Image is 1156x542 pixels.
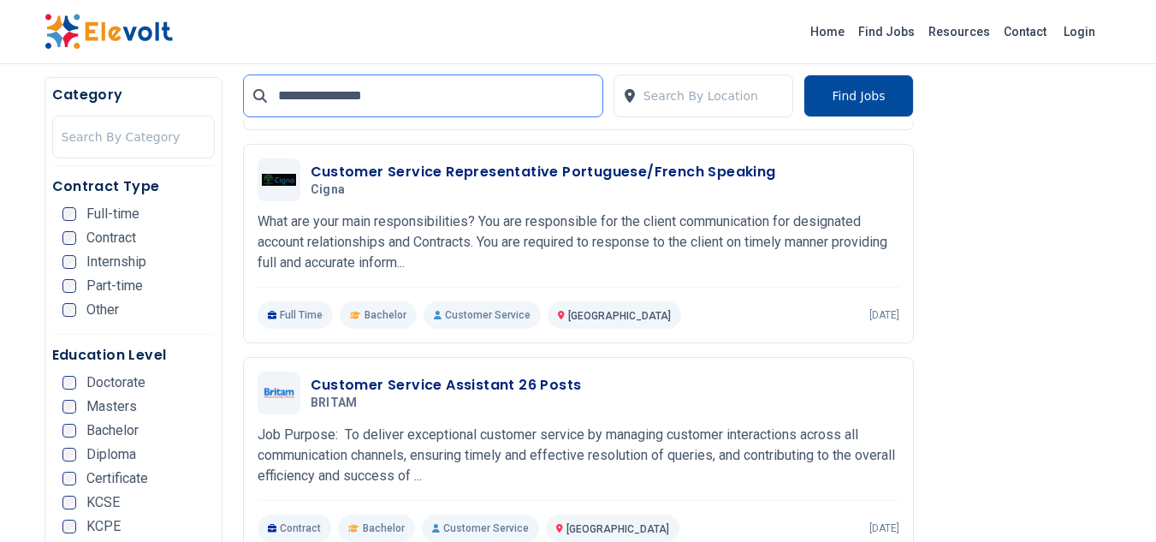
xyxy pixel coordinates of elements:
[62,231,76,245] input: Contract
[258,372,899,542] a: BRITAMCustomer Service Assistant 26 PostsBRITAMJob Purpose: To deliver exceptional customer servi...
[86,496,120,509] span: KCSE
[365,308,406,322] span: Bachelor
[86,303,119,317] span: Other
[44,14,173,50] img: Elevolt
[568,310,671,322] span: [GEOGRAPHIC_DATA]
[262,174,296,186] img: Cigna
[262,388,296,399] img: BRITAM
[62,376,76,390] input: Doctorate
[311,162,776,182] h3: Customer Service Representative Portuguese/French Speaking
[258,425,899,486] p: Job Purpose: To deliver exceptional customer service by managing customer interactions across all...
[86,231,136,245] span: Contract
[52,345,215,366] h5: Education Level
[869,521,899,535] p: [DATE]
[311,182,346,198] span: Cigna
[62,448,76,462] input: Diploma
[52,85,215,105] h5: Category
[1053,15,1106,49] a: Login
[311,396,358,411] span: BRITAM
[86,448,136,462] span: Diploma
[62,279,76,293] input: Part-time
[922,18,997,45] a: Resources
[86,400,137,414] span: Masters
[424,301,541,329] p: Customer Service
[86,472,148,485] span: Certificate
[62,424,76,438] input: Bachelor
[422,515,539,542] p: Customer Service
[86,279,143,293] span: Part-time
[566,523,669,535] span: [GEOGRAPHIC_DATA]
[258,158,899,329] a: CignaCustomer Service Representative Portuguese/French SpeakingCignaWhat are your main responsibi...
[803,74,913,117] button: Find Jobs
[258,211,899,273] p: What are your main responsibilities? You are responsible for the client communication for designa...
[86,376,145,390] span: Doctorate
[62,255,76,269] input: Internship
[86,207,139,221] span: Full-time
[803,18,851,45] a: Home
[997,18,1053,45] a: Contact
[62,400,76,414] input: Masters
[86,424,139,438] span: Bachelor
[62,472,76,485] input: Certificate
[869,308,899,322] p: [DATE]
[258,301,334,329] p: Full Time
[86,255,146,269] span: Internship
[52,176,215,197] h5: Contract Type
[311,375,582,396] h3: Customer Service Assistant 26 Posts
[62,207,76,221] input: Full-time
[363,521,405,535] span: Bachelor
[62,496,76,509] input: KCSE
[62,520,76,533] input: KCPE
[258,515,332,542] p: Contract
[86,520,121,533] span: KCPE
[851,18,922,45] a: Find Jobs
[62,303,76,317] input: Other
